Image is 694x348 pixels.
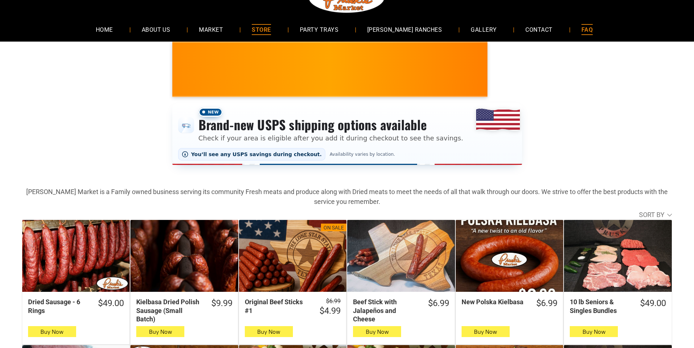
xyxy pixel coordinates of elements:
a: 10 lb Seniors &amp; Singles Bundles [564,220,671,292]
div: Kielbasa Dried Polish Sausage (Small Batch) [136,298,201,323]
span: Buy Now [474,328,497,335]
div: $9.99 [211,298,232,309]
button: Buy Now [462,326,510,337]
div: $49.00 [640,298,666,309]
div: 10 lb Seniors & Singles Bundles [570,298,630,315]
span: Buy Now [40,328,63,335]
a: Kielbasa Dried Polish Sausage (Small Batch) [130,220,238,292]
div: $49.00 [98,298,124,309]
a: New Polska Kielbasa [456,220,563,292]
a: HOME [85,20,124,39]
div: Beef Stick with Jalapeños and Cheese [353,298,418,323]
span: [PERSON_NAME] MARKET [473,74,616,86]
a: [PERSON_NAME] RANCHES [356,20,453,39]
div: Original Beef Sticks #1 [245,298,310,315]
a: $6.99Beef Stick with Jalapeños and Cheese [347,298,455,323]
button: Buy Now [570,326,618,337]
div: $4.99 [319,305,341,317]
span: New [199,108,223,117]
s: $6.99 [326,298,341,305]
button: Buy Now [136,326,184,337]
p: Check if your area is eligible after you add it during checkout to see the savings. [199,133,463,143]
a: STORE [241,20,282,39]
a: PARTY TRAYS [289,20,349,39]
span: Buy Now [149,328,172,335]
button: Buy Now [28,326,76,337]
span: You’ll see any USPS savings during checkout. [191,151,322,157]
a: $49.00Dried Sausage - 6 Rings [22,298,130,315]
a: $6.99New Polska Kielbasa [456,298,563,309]
span: FAQ [581,24,593,35]
div: Dried Sausage - 6 Rings [28,298,89,315]
div: On Sale [324,224,344,232]
div: Shipping options announcement [172,103,522,165]
button: Buy Now [353,326,401,337]
span: Buy Now [366,328,389,335]
a: On SaleOriginal Beef Sticks #1 [239,220,346,292]
a: $6.99 $4.99Original Beef Sticks #1 [239,298,346,317]
span: Availability varies by location. [328,152,396,157]
div: $6.99 [536,298,557,309]
div: $6.99 [428,298,449,309]
a: Beef Stick with Jalapeños and Cheese [347,220,455,292]
div: New Polska Kielbasa [462,298,527,306]
a: $9.99Kielbasa Dried Polish Sausage (Small Batch) [130,298,238,323]
a: CONTACT [514,20,563,39]
a: GALLERY [460,20,507,39]
a: ABOUT US [131,20,181,39]
span: Buy Now [583,328,605,335]
a: Dried Sausage - 6 Rings [22,220,130,292]
h3: Brand-new USPS shipping options available [199,117,463,133]
a: $49.0010 lb Seniors & Singles Bundles [564,298,671,315]
button: Buy Now [245,326,293,337]
a: FAQ [571,20,604,39]
strong: [PERSON_NAME] Market is a Family owned business serving its community Fresh meats and produce alo... [26,188,668,205]
a: MARKET [188,20,234,39]
span: Buy Now [257,328,280,335]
